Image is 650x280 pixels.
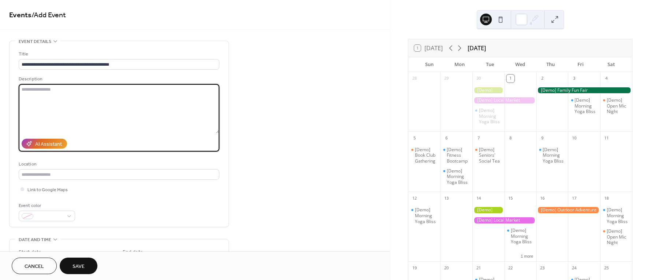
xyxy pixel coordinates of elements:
div: 14 [475,194,483,202]
a: Events [9,8,31,22]
div: 1 [506,74,515,83]
div: 7 [475,134,483,142]
div: 9 [538,134,546,142]
div: 3 [570,74,578,83]
div: [Demo] Open Mic Night [600,228,632,246]
div: 2 [538,74,546,83]
div: Title [19,50,218,58]
div: 30 [475,74,483,83]
div: [Demo] Fitness Bootcamp [447,147,469,164]
span: Date and time [19,236,51,244]
div: [Demo] Morning Yoga Bliss [440,168,472,185]
div: [Demo] Morning Yoga Bliss [408,207,440,224]
div: [Demo] Open Mic Night [607,228,629,246]
div: [Demo] Outdoor Adventure Day [536,207,600,213]
button: Cancel [12,258,57,274]
div: [Demo] Seniors' Social Tea [479,147,501,164]
div: [Demo] Morning Yoga Bliss [600,207,632,224]
div: 12 [411,194,419,202]
div: AI Assistant [35,141,62,148]
button: Save [60,258,97,274]
div: [Demo] Morning Yoga Bliss [447,168,469,185]
div: [Demo] Morning Yoga Bliss [607,207,629,224]
div: End date [123,248,143,256]
div: 15 [506,194,515,202]
div: 17 [570,194,578,202]
div: 19 [411,264,419,272]
div: Wed [505,57,535,72]
div: [Demo] Family Fun Fair [536,87,632,94]
span: Cancel [25,263,44,270]
div: Mon [445,57,475,72]
div: 10 [570,134,578,142]
div: 11 [602,134,610,142]
div: Start date [19,248,41,256]
div: [Demo] Gardening Workshop [472,207,504,213]
div: [Demo] Morning Yoga Bliss [479,108,501,125]
div: 24 [570,264,578,272]
div: [Demo] Morning Yoga Bliss [504,228,536,245]
div: [Demo] Local Market [472,97,536,103]
div: Fri [566,57,596,72]
div: [Demo] Book Club Gathering [415,147,437,164]
span: Link to Google Maps [27,186,68,194]
button: 1 more [518,252,536,259]
div: [Demo] Morning Yoga Bliss [536,147,568,164]
div: [Demo] Morning Yoga Bliss [575,97,597,114]
div: 28 [411,74,419,83]
div: 22 [506,264,515,272]
div: 5 [411,134,419,142]
div: 23 [538,264,546,272]
div: 16 [538,194,546,202]
div: 6 [442,134,450,142]
button: AI Assistant [22,139,67,149]
div: 4 [602,74,610,83]
div: [DATE] [468,44,486,52]
div: [Demo] Gardening Workshop [472,87,504,94]
div: 13 [442,194,450,202]
div: [Demo] Local Market [472,217,536,223]
div: [Demo] Morning Yoga Bliss [415,207,437,224]
div: [Demo] Morning Yoga Bliss [568,97,600,114]
span: Save [73,263,85,270]
div: 29 [442,74,450,83]
div: [Demo] Seniors' Social Tea [472,147,504,164]
div: Sat [596,57,626,72]
div: 8 [506,134,515,142]
div: Description [19,75,218,83]
div: 20 [442,264,450,272]
span: / Add Event [31,8,66,22]
div: Event color [19,202,74,210]
div: Sun [414,57,445,72]
div: 25 [602,264,610,272]
div: [Demo] Open Mic Night [607,97,629,114]
span: Event details [19,38,51,46]
div: [Demo] Morning Yoga Bliss [511,228,533,245]
div: [Demo] Book Club Gathering [408,147,440,164]
div: [Demo] Open Mic Night [600,97,632,114]
div: [Demo] Fitness Bootcamp [440,147,472,164]
div: Tue [475,57,505,72]
div: Thu [535,57,566,72]
div: 21 [475,264,483,272]
div: 18 [602,194,610,202]
div: [Demo] Morning Yoga Bliss [472,108,504,125]
div: Location [19,160,218,168]
div: [Demo] Morning Yoga Bliss [543,147,565,164]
